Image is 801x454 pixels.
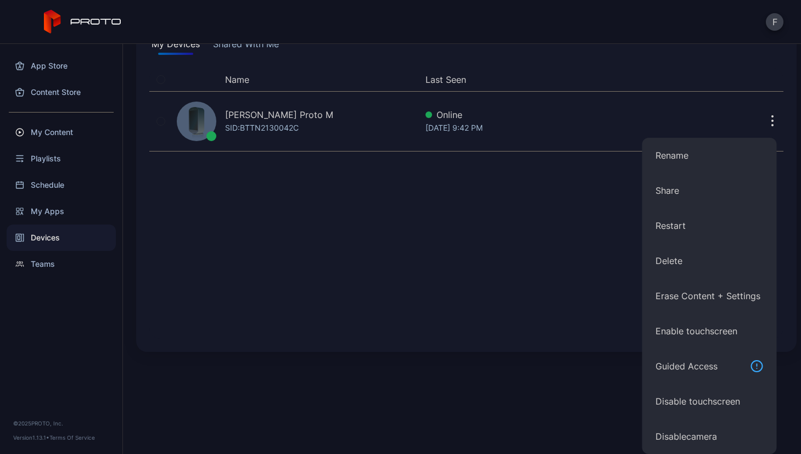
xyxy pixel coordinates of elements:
a: Terms Of Service [49,434,95,441]
button: Disablecamera [642,419,777,454]
a: Devices [7,225,116,251]
button: Disable touchscreen [642,384,777,419]
a: My Content [7,119,116,145]
button: Last Seen [425,73,641,86]
a: Teams [7,251,116,277]
button: Erase Content + Settings [642,278,777,313]
div: [DATE] 9:42 PM [425,121,645,134]
div: [PERSON_NAME] Proto M [225,108,333,121]
button: Enable touchscreen [642,313,777,349]
a: Content Store [7,79,116,105]
button: F [766,13,783,31]
div: Update Device [649,73,748,86]
a: My Apps [7,198,116,225]
div: Guided Access [656,360,718,373]
div: Options [761,73,783,86]
div: SID: BTTN2130042C [225,121,299,134]
button: My Devices [149,37,202,55]
span: Version 1.13.1 • [13,434,49,441]
button: Guided Access [642,349,777,384]
a: App Store [7,53,116,79]
button: Name [225,73,249,86]
button: Rename [642,138,777,173]
a: Playlists [7,145,116,172]
button: Delete [642,243,777,278]
button: Share [642,173,777,208]
button: Shared With Me [211,37,281,55]
div: Online [425,108,645,121]
button: Restart [642,208,777,243]
div: © 2025 PROTO, Inc. [13,419,109,428]
a: Schedule [7,172,116,198]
